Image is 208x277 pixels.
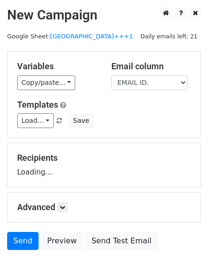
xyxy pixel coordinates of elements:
h5: Recipients [17,153,191,163]
a: Templates [17,100,58,110]
button: Save [69,113,93,128]
h5: Email column [111,61,191,72]
div: Loading... [17,153,191,177]
small: Google Sheet: [7,33,133,40]
a: Send Test Email [85,232,158,250]
h5: Advanced [17,202,191,212]
a: Load... [17,113,54,128]
span: Daily emails left: 21 [137,31,201,42]
h2: New Campaign [7,7,201,23]
a: Preview [41,232,83,250]
a: Daily emails left: 21 [137,33,201,40]
a: Copy/paste... [17,75,75,90]
a: Send [7,232,39,250]
h5: Variables [17,61,97,72]
a: [GEOGRAPHIC_DATA]+++1 [50,33,133,40]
